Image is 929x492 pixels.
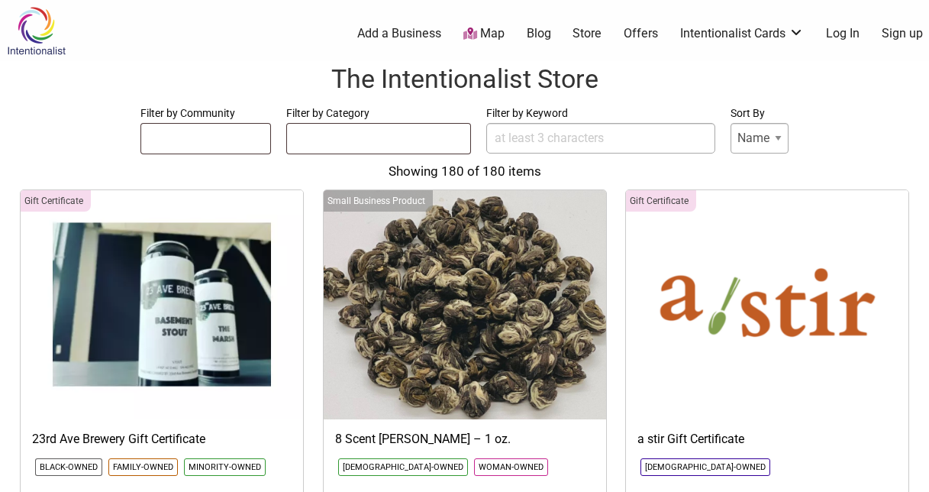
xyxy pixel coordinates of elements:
[637,431,897,448] h3: a stir Gift Certificate
[140,104,271,123] label: Filter by Community
[573,25,602,42] a: Store
[882,25,923,42] a: Sign up
[184,458,266,476] li: Click to show only this community
[486,104,715,123] label: Filter by Keyword
[324,190,606,419] img: Young Tea 8 Scent Jasmine Green Pearl
[474,458,548,476] li: Click to show only this community
[680,25,804,42] a: Intentionalist Cards
[15,61,914,98] h1: The Intentionalist Store
[286,104,471,123] label: Filter by Category
[463,25,505,43] a: Map
[731,104,789,123] label: Sort By
[338,458,468,476] li: Click to show only this community
[527,25,551,42] a: Blog
[486,123,715,154] input: at least 3 characters
[108,458,178,476] li: Click to show only this community
[626,190,696,212] div: Click to show only this category
[32,431,292,448] h3: 23rd Ave Brewery Gift Certificate
[640,458,770,476] li: Click to show only this community
[357,25,441,42] a: Add a Business
[324,190,433,212] div: Click to show only this category
[21,190,91,212] div: Click to show only this category
[15,162,914,182] div: Showing 180 of 180 items
[335,431,595,448] h3: 8 Scent [PERSON_NAME] – 1 oz.
[624,25,658,42] a: Offers
[35,458,102,476] li: Click to show only this community
[826,25,860,42] a: Log In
